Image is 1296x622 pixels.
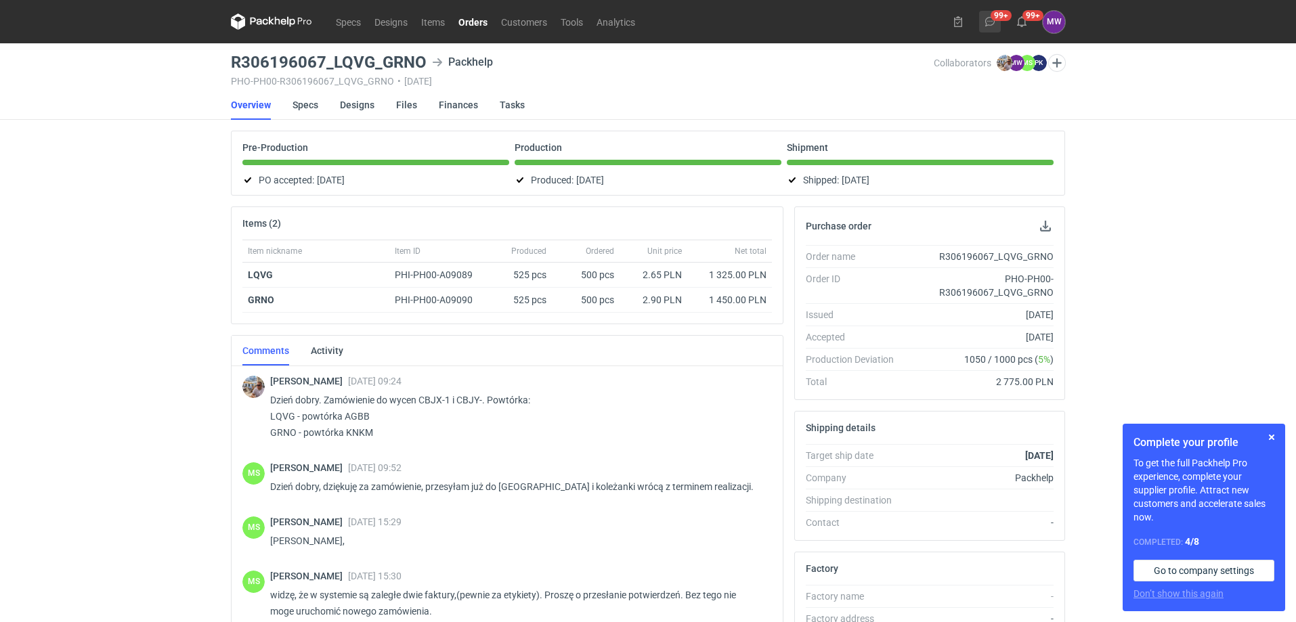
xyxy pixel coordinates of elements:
div: Magdalena Wróblewska [1043,11,1065,33]
div: Issued [806,308,905,321]
a: Go to company settings [1133,560,1274,581]
a: Comments [242,336,289,365]
strong: GRNO [248,294,274,305]
figcaption: MW [1008,55,1024,71]
div: Total [806,375,905,388]
span: [DATE] [317,172,345,188]
div: [DATE] [905,330,1054,344]
div: Target ship date [806,449,905,462]
a: Overview [231,90,271,120]
div: [DATE] [905,308,1054,321]
div: Magdalena Szumiło [242,571,265,593]
p: [PERSON_NAME], [270,533,761,549]
h2: Items (2) [242,218,281,229]
div: Order name [806,250,905,263]
div: PHI-PH00-A09090 [395,293,485,307]
figcaption: MS [242,462,265,485]
div: 1 450.00 PLN [693,293,766,307]
a: Specs [293,90,318,120]
a: Finances [439,90,478,120]
span: [PERSON_NAME] [270,462,348,473]
span: [DATE] 15:29 [348,516,402,527]
h3: R306196067_LQVG_GRNO [231,54,427,70]
div: 1 325.00 PLN [693,268,766,282]
div: PO accepted: [242,172,509,188]
p: Dzień dobry, dziękuję za zamówienie, przesyłam już do [GEOGRAPHIC_DATA] i koleżanki wrócą z termi... [270,479,761,495]
span: Ordered [586,246,614,257]
span: [DATE] [842,172,869,188]
div: Packhelp [905,471,1054,485]
span: Item ID [395,246,420,257]
span: 5% [1038,354,1050,365]
a: Items [414,14,452,30]
p: Shipment [787,142,828,153]
strong: LQVG [248,269,273,280]
a: Designs [368,14,414,30]
button: 99+ [979,11,1001,32]
div: Contact [806,516,905,529]
figcaption: MS [1019,55,1035,71]
p: To get the full Packhelp Pro experience, complete your supplier profile. Attract new customers an... [1133,456,1274,524]
span: [DATE] 09:24 [348,376,402,386]
div: 2.65 PLN [625,268,682,282]
button: Download PO [1037,218,1054,234]
a: Customers [494,14,554,30]
div: Packhelp [432,54,493,70]
p: Dzień dobry. Zamówienie do wycen CBJX-1 i CBJY-. Powtórka: LQVG - powtórka AGBB GRNO - powtórka KNKM [270,392,761,441]
div: 500 pcs [552,288,620,313]
span: Net total [735,246,766,257]
button: Edit collaborators [1048,54,1066,72]
div: Accepted [806,330,905,344]
div: Shipping destination [806,493,905,507]
figcaption: MS [242,571,265,593]
p: Production [515,142,562,153]
div: PHO-PH00-R306196067_LQVG_GRNO [DATE] [231,76,934,87]
a: Specs [329,14,368,30]
span: • [397,76,401,87]
div: - [905,590,1054,603]
a: Tools [554,14,590,30]
button: 99+ [1011,11,1033,32]
a: Files [396,90,417,120]
div: 525 pcs [491,263,552,288]
div: Magdalena Szumiło [242,516,265,539]
span: [DATE] [576,172,604,188]
button: Skip for now [1263,429,1280,445]
a: Tasks [500,90,525,120]
p: Pre-Production [242,142,308,153]
div: 2 775.00 PLN [905,375,1054,388]
span: 1050 / 1000 pcs ( ) [964,353,1054,366]
div: Magdalena Szumiło [242,462,265,485]
span: [PERSON_NAME] [270,376,348,386]
div: Produced: [515,172,781,188]
figcaption: PK [1031,55,1047,71]
span: Unit price [647,246,682,257]
span: [DATE] 15:30 [348,571,402,581]
h2: Shipping details [806,422,876,433]
a: Designs [340,90,374,120]
div: Shipped: [787,172,1054,188]
button: MW [1043,11,1065,33]
h2: Factory [806,563,838,574]
figcaption: MS [242,516,265,539]
div: - [905,516,1054,529]
span: [PERSON_NAME] [270,516,348,527]
span: Item nickname [248,246,302,257]
img: Michał Palasek [242,376,265,398]
div: R306196067_LQVG_GRNO [905,250,1054,263]
h1: Complete your profile [1133,435,1274,451]
span: Produced [511,246,546,257]
span: [PERSON_NAME] [270,571,348,581]
strong: 4 / 8 [1185,536,1199,547]
div: PHI-PH00-A09089 [395,268,485,282]
div: Company [806,471,905,485]
strong: [DATE] [1025,450,1054,461]
span: Collaborators [934,58,991,68]
span: [DATE] 09:52 [348,462,402,473]
a: Orders [452,14,494,30]
a: Activity [311,336,343,365]
p: widzę, że w systemie są zaległe dwie faktury,(pewnie za etykiety). Proszę o przesłanie potwierdze... [270,587,761,619]
div: Factory name [806,590,905,603]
